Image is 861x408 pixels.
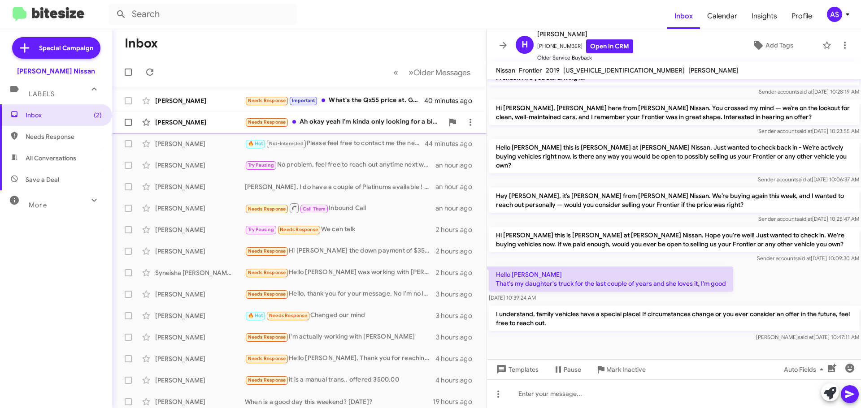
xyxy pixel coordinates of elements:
span: Important [292,98,315,103]
span: said at [798,334,813,340]
span: 2019 [546,66,560,74]
div: Hello [PERSON_NAME], Thank you for reaching out. I really appreciate the customer service from [P... [245,353,435,364]
span: said at [795,255,811,262]
span: Frontier [519,66,542,74]
div: 2 hours ago [436,247,479,256]
span: [PHONE_NUMBER] [537,39,633,53]
div: [PERSON_NAME] [155,376,245,385]
span: Auto Fields [784,361,827,378]
div: 4 hours ago [435,376,479,385]
p: Hey [PERSON_NAME], it’s [PERSON_NAME] from [PERSON_NAME] Nissan. We’re buying again this week, an... [489,188,859,213]
a: Profile [784,3,819,29]
span: Needs Response [269,313,307,318]
div: [PERSON_NAME] [155,204,245,213]
span: Sender account [DATE] 10:06:37 AM [758,176,859,183]
span: Needs Response [248,334,286,340]
span: said at [797,88,813,95]
span: (2) [94,111,102,120]
span: Not-Interested [269,141,304,146]
span: Inbox [667,3,700,29]
span: « [393,67,398,78]
div: Changed our mind [245,310,436,321]
span: [PERSON_NAME] [537,29,633,39]
span: Try Pausing [248,227,274,232]
span: H [522,38,528,52]
div: Ah okay yeah I'm kinda only looking for a black manual [245,117,444,127]
span: Sender account [DATE] 10:25:47 AM [758,215,859,222]
span: 🔥 Hot [248,313,263,318]
span: All Conversations [26,154,76,163]
div: 2 hours ago [436,225,479,234]
span: Needs Response [248,291,286,297]
div: Hello, thank you for your message. No I'm no longer interested in this Center. I think at this ti... [245,289,436,299]
span: Templates [494,361,539,378]
div: [PERSON_NAME] Nissan [17,67,95,76]
div: AS [827,7,842,22]
a: Calendar [700,3,744,29]
div: it is a manual trans.. offered 3500.00 [245,375,435,385]
button: Pause [546,361,588,378]
span: » [409,67,413,78]
span: Needs Response [26,132,102,141]
div: When is a good day this weekend? [DATE]? [245,397,433,406]
div: Hello [PERSON_NAME] was working with [PERSON_NAME] [DATE] and was waiting to see if he would find... [245,267,436,278]
div: [PERSON_NAME] [155,333,245,342]
div: No problem, feel free to reach out anytime next week. If you're considering selling your car, we ... [245,160,435,170]
div: [PERSON_NAME], I do have a couple of Platinums available ! What time can we give you a call to se... [245,182,435,191]
div: [PERSON_NAME] [155,182,245,191]
div: [PERSON_NAME] [155,354,245,363]
button: Add Tags [726,37,818,53]
div: [PERSON_NAME] [155,118,245,127]
span: [PERSON_NAME] [DATE] 10:47:11 AM [756,334,859,340]
input: Search [109,4,297,25]
div: [PERSON_NAME] [155,96,245,105]
span: Save a Deal [26,175,59,184]
span: Older Service Buyback [537,53,633,62]
span: Pause [564,361,581,378]
div: [PERSON_NAME] [155,139,245,148]
div: [PERSON_NAME] [155,397,245,406]
p: Hello [PERSON_NAME] this is [PERSON_NAME] at [PERSON_NAME] Nissan. Just wanted to check back in -... [489,139,859,173]
div: Inbound Call [245,202,435,214]
div: an hour ago [435,182,479,191]
button: Mark Inactive [588,361,653,378]
span: Needs Response [248,356,286,361]
div: 4 hours ago [435,354,479,363]
div: [PERSON_NAME] [155,247,245,256]
p: Hi [PERSON_NAME] this is [PERSON_NAME] at [PERSON_NAME] Nissan. Hope you're well! Just wanted to ... [489,227,859,252]
span: Sender account [DATE] 10:28:19 AM [759,88,859,95]
span: More [29,201,47,209]
span: Labels [29,90,55,98]
span: Needs Response [248,119,286,125]
span: Needs Response [248,377,286,383]
span: Nissan [496,66,515,74]
div: 3 hours ago [436,333,479,342]
nav: Page navigation example [388,63,476,82]
button: Templates [487,361,546,378]
div: I'm actually working with [PERSON_NAME] [245,332,436,342]
div: [PERSON_NAME] [155,161,245,170]
span: Needs Response [248,206,286,212]
p: Hello [PERSON_NAME] That's my daughter's truck for the last couple of years and she loves it, I'm... [489,266,733,292]
span: Needs Response [280,227,318,232]
p: Hi [PERSON_NAME], [PERSON_NAME] here from [PERSON_NAME] Nissan. You crossed my mind — we’re on th... [489,100,859,125]
span: Try Pausing [248,162,274,168]
div: Hi [PERSON_NAME] the down payment of $3500 accepted? [245,246,436,256]
div: 19 hours ago [433,397,479,406]
div: an hour ago [435,204,479,213]
div: What's the Qx55 price at. Guess I go on website look for it. [245,95,426,106]
span: said at [796,215,812,222]
span: [DATE] 10:39:24 AM [489,294,536,301]
div: an hour ago [435,161,479,170]
button: Next [403,63,476,82]
div: 40 minutes ago [426,96,479,105]
button: Auto Fields [777,361,834,378]
button: AS [819,7,851,22]
div: 3 hours ago [436,311,479,320]
p: I understand, family vehicles have a special place! If circumstances change or you ever consider ... [489,306,859,331]
h1: Inbox [125,36,158,51]
span: Call Them [303,206,326,212]
span: Insights [744,3,784,29]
